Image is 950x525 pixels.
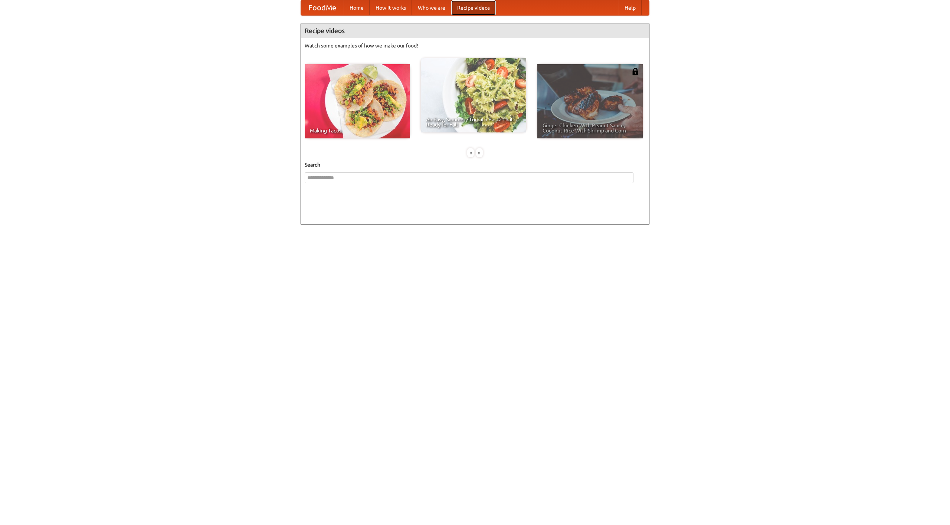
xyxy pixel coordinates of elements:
div: « [467,148,474,157]
h4: Recipe videos [301,23,649,38]
img: 483408.png [632,68,639,75]
span: Making Tacos [310,128,405,133]
a: Home [344,0,370,15]
a: How it works [370,0,412,15]
a: Who we are [412,0,451,15]
div: » [476,148,483,157]
span: An Easy, Summery Tomato Pasta That's Ready for Fall [426,117,521,127]
a: An Easy, Summery Tomato Pasta That's Ready for Fall [421,58,526,132]
a: FoodMe [301,0,344,15]
h5: Search [305,161,645,168]
p: Watch some examples of how we make our food! [305,42,645,49]
a: Help [619,0,642,15]
a: Making Tacos [305,64,410,138]
a: Recipe videos [451,0,496,15]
